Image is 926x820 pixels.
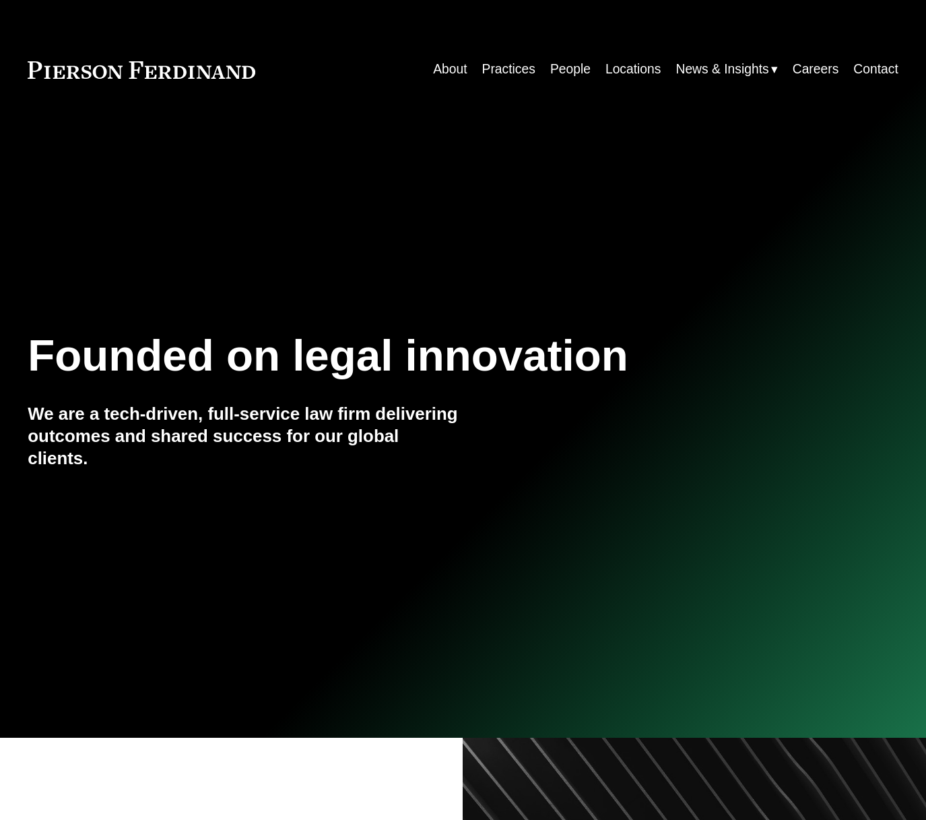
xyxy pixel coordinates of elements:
a: People [550,57,591,83]
a: Practices [482,57,535,83]
a: Locations [605,57,661,83]
h1: Founded on legal innovation [28,331,753,381]
span: News & Insights [675,58,768,82]
h4: We are a tech-driven, full-service law firm delivering outcomes and shared success for our global... [28,403,463,470]
a: Contact [853,57,898,83]
a: Careers [793,57,839,83]
a: folder dropdown [675,57,777,83]
a: About [433,57,467,83]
